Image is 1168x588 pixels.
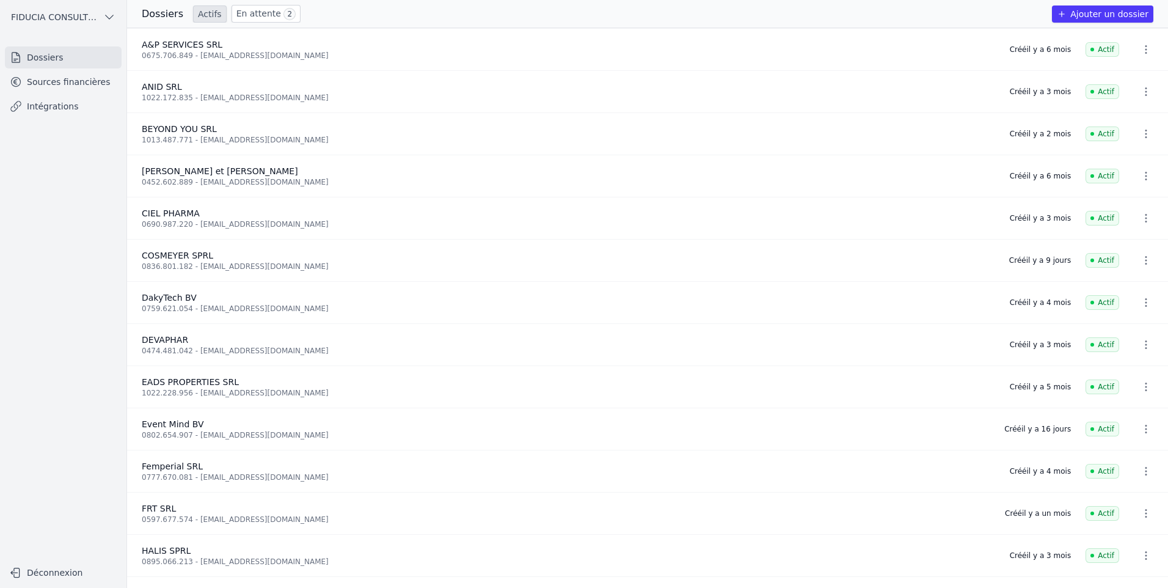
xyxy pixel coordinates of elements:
div: Créé il y a 9 jours [1009,255,1071,265]
div: Créé il y a 4 mois [1010,466,1071,476]
div: Créé il y a 6 mois [1010,45,1071,54]
div: 1022.172.835 - [EMAIL_ADDRESS][DOMAIN_NAME] [142,93,995,103]
div: Créé il y a 4 mois [1010,298,1071,307]
span: Actif [1086,42,1119,57]
span: EADS PROPERTIES SRL [142,377,239,387]
span: Actif [1086,422,1119,436]
div: 0895.066.213 - [EMAIL_ADDRESS][DOMAIN_NAME] [142,557,995,567]
div: Créé il y a 3 mois [1010,87,1071,97]
div: Créé il y a 6 mois [1010,171,1071,181]
div: 0759.621.054 - [EMAIL_ADDRESS][DOMAIN_NAME] [142,304,995,314]
span: ANID SRL [142,82,182,92]
span: Actif [1086,84,1119,99]
span: A&P SERVICES SRL [142,40,222,50]
span: DakyTech BV [142,293,197,303]
span: Actif [1086,127,1119,141]
span: DEVAPHAR [142,335,188,345]
span: Actif [1086,295,1119,310]
span: Actif [1086,380,1119,394]
span: Actif [1086,211,1119,226]
span: BEYOND YOU SRL [142,124,217,134]
div: Créé il y a 3 mois [1010,551,1071,560]
div: 1022.228.956 - [EMAIL_ADDRESS][DOMAIN_NAME] [142,388,995,398]
h3: Dossiers [142,7,183,21]
span: Actif [1086,253,1119,268]
span: FIDUCIA CONSULTING SRL [11,11,98,23]
a: Sources financières [5,71,122,93]
button: Déconnexion [5,563,122,582]
div: 0690.987.220 - [EMAIL_ADDRESS][DOMAIN_NAME] [142,219,995,229]
div: Créé il y a 2 mois [1010,129,1071,139]
span: CIEL PHARMA [142,208,200,218]
span: [PERSON_NAME] et [PERSON_NAME] [142,166,298,176]
div: Créé il y a 16 jours [1004,424,1071,434]
span: Actif [1086,169,1119,183]
div: 0802.654.907 - [EMAIL_ADDRESS][DOMAIN_NAME] [142,430,990,440]
div: 1013.487.771 - [EMAIL_ADDRESS][DOMAIN_NAME] [142,135,995,145]
div: Créé il y a un mois [1005,509,1071,518]
span: COSMEYER SPRL [142,251,213,260]
div: 0675.706.849 - [EMAIL_ADDRESS][DOMAIN_NAME] [142,51,995,61]
div: 0474.481.042 - [EMAIL_ADDRESS][DOMAIN_NAME] [142,346,995,356]
div: Créé il y a 3 mois [1010,340,1071,350]
div: Créé il y a 3 mois [1010,213,1071,223]
a: Dossiers [5,46,122,68]
div: 0836.801.182 - [EMAIL_ADDRESS][DOMAIN_NAME] [142,262,995,271]
div: Créé il y a 5 mois [1010,382,1071,392]
span: Femperial SRL [142,461,203,471]
div: 0597.677.574 - [EMAIL_ADDRESS][DOMAIN_NAME] [142,515,990,524]
span: Actif [1086,464,1119,479]
span: Actif [1086,337,1119,352]
span: 2 [283,8,296,20]
span: Event Mind BV [142,419,204,429]
button: Ajouter un dossier [1052,6,1153,23]
a: En attente 2 [232,5,301,23]
span: FRT SRL [142,504,176,513]
div: 0777.670.081 - [EMAIL_ADDRESS][DOMAIN_NAME] [142,472,995,482]
a: Actifs [193,6,227,23]
button: FIDUCIA CONSULTING SRL [5,7,122,27]
span: Actif [1086,506,1119,521]
span: HALIS SPRL [142,546,191,556]
span: Actif [1086,548,1119,563]
a: Intégrations [5,95,122,117]
div: 0452.602.889 - [EMAIL_ADDRESS][DOMAIN_NAME] [142,177,995,187]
